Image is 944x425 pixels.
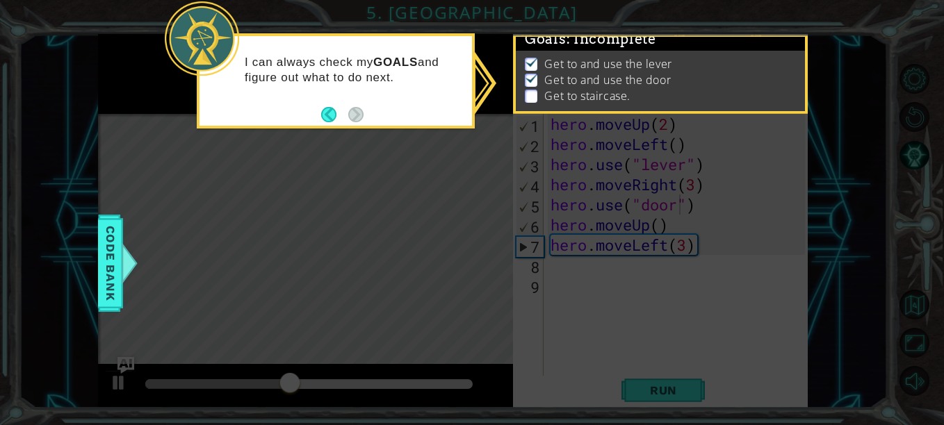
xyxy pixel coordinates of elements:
span: Code Bank [99,221,122,306]
img: Check mark for checkbox [525,72,539,83]
p: I can always check my and figure out what to do next. [245,55,462,85]
p: Get to and use the door [544,72,671,87]
button: Back [321,107,348,122]
p: Get to and use the lever [544,56,672,72]
button: Next [348,107,364,122]
span: Goals [525,31,656,48]
strong: GOALS [373,56,418,69]
p: Get to staircase. [544,88,630,103]
span: : Incomplete [567,31,656,47]
img: Check mark for checkbox [525,56,539,67]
